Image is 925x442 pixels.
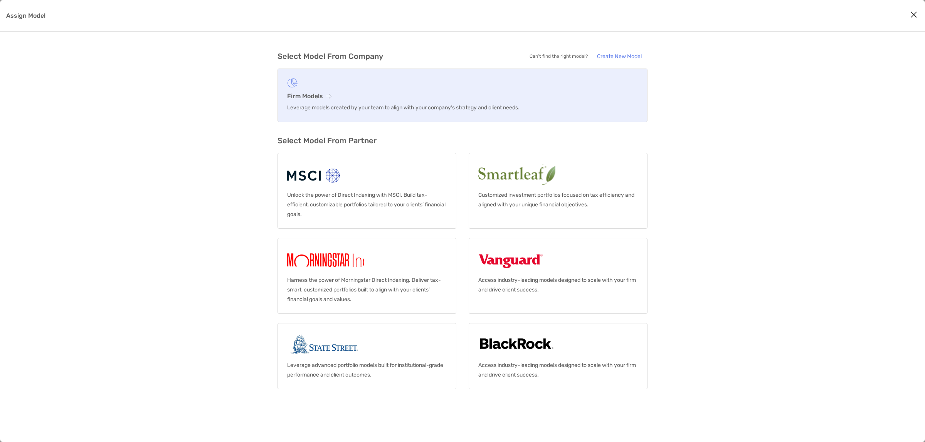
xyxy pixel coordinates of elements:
[478,360,638,380] p: Access industry-leading models designed to scale with your firm and drive client success.
[287,333,361,357] img: State street
[6,11,45,20] p: Assign Model
[469,323,647,389] a: BlackrockAccess industry-leading models designed to scale with your firm and drive client success.
[277,323,456,389] a: State streetLeverage advanced portfolio models built for institutional-grade performance and clie...
[469,238,647,314] a: VanguardAccess industry-leading models designed to scale with your firm and drive client success.
[287,103,638,112] p: Leverage models created by your team to align with your company’s strategy and client needs.
[478,248,543,272] img: Vanguard
[287,162,341,187] img: MSCI
[478,275,638,295] p: Access industry-leading models designed to scale with your firm and drive client success.
[287,360,447,380] p: Leverage advanced portfolio models built for institutional-grade performance and client outcomes.
[287,92,638,100] h3: Firm Models
[277,69,647,122] a: Firm ModelsLeverage models created by your team to align with your company’s strategy and client ...
[277,52,383,61] h3: Select Model From Company
[908,9,920,21] button: Close modal
[478,333,555,357] img: Blackrock
[277,153,456,229] a: MSCIUnlock the power of Direct Indexing with MSCI. Build tax-efficient, customizable portfolios t...
[287,275,447,304] p: Harness the power of Morningstar Direct Indexing. Deliver tax-smart, customized portfolios built ...
[469,153,647,229] a: SmartleafCustomized investment portfolios focused on tax efficiency and aligned with your unique ...
[478,162,620,187] img: Smartleaf
[277,238,456,314] a: MorningstarHarness the power of Morningstar Direct Indexing. Deliver tax-smart, customized portfo...
[287,248,395,272] img: Morningstar
[478,190,638,209] p: Customized investment portfolios focused on tax efficiency and aligned with your unique financial...
[530,52,588,61] p: Can’t find the right model?
[591,50,647,62] a: Create New Model
[277,136,647,145] h3: Select Model From Partner
[287,190,447,219] p: Unlock the power of Direct Indexing with MSCI. Build tax-efficient, customizable portfolios tailo...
